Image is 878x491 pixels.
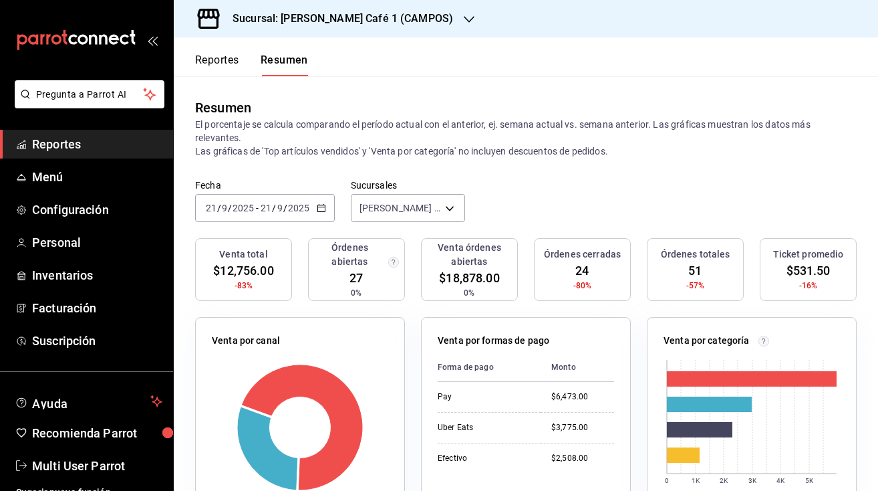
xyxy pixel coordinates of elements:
h3: Sucursal: [PERSON_NAME] Café 1 (CAMPOS) [222,11,453,27]
p: Venta por formas de pago [438,334,549,348]
h3: Órdenes cerradas [544,248,621,262]
button: Reportes [195,54,239,76]
h3: Venta órdenes abiertas [427,241,512,269]
span: Pregunta a Parrot AI [36,88,144,102]
span: Personal [32,233,162,252]
span: 0% [351,287,361,299]
input: ---- [232,203,255,213]
text: 4K [776,477,785,484]
text: 2K [720,477,728,484]
span: Recomienda Parrot [32,424,162,442]
span: 0% [464,287,474,299]
span: / [228,203,232,213]
span: Ayuda [32,393,145,409]
span: -80% [573,280,592,292]
span: Suscripción [32,332,162,350]
span: 24 [575,262,589,280]
span: -57% [686,280,705,292]
input: -- [205,203,217,213]
div: $2,508.00 [551,453,614,464]
span: Configuración [32,201,162,219]
text: 5K [805,477,814,484]
input: -- [221,203,228,213]
span: Multi User Parrot [32,457,162,475]
p: Venta por categoría [664,334,750,348]
span: 51 [688,262,702,280]
text: 1K [692,477,700,484]
label: Fecha [195,181,335,190]
h3: Venta total [219,248,267,262]
div: Pay [438,391,530,403]
span: Inventarios [32,266,162,284]
label: Sucursales [351,181,465,190]
p: Venta por canal [212,334,280,348]
span: / [272,203,276,213]
text: 0 [665,477,669,484]
span: Reportes [32,135,162,153]
div: Uber Eats [438,422,530,433]
div: navigation tabs [195,54,308,76]
div: Resumen [195,98,251,118]
span: -16% [799,280,818,292]
span: $18,878.00 [439,269,499,287]
div: $3,775.00 [551,422,614,433]
button: Pregunta a Parrot AI [15,80,164,108]
p: El porcentaje se calcula comparando el período actual con el anterior, ej. semana actual vs. sema... [195,118,857,158]
span: Menú [32,168,162,186]
a: Pregunta a Parrot AI [9,97,164,111]
button: Resumen [261,54,308,76]
span: -83% [235,280,253,292]
span: / [217,203,221,213]
div: $6,473.00 [551,391,614,403]
span: Facturación [32,299,162,317]
input: -- [277,203,283,213]
input: ---- [287,203,310,213]
h3: Ticket promedio [773,248,844,262]
h3: Órdenes totales [661,248,730,262]
span: - [256,203,259,213]
th: Forma de pago [438,353,541,382]
span: [PERSON_NAME] Café 1 (CAMPOS) [359,201,440,215]
input: -- [260,203,272,213]
span: / [283,203,287,213]
div: Efectivo [438,453,530,464]
button: open_drawer_menu [147,35,158,45]
span: $12,756.00 [213,262,273,280]
span: 27 [349,269,363,287]
span: $531.50 [786,262,831,280]
text: 3K [748,477,757,484]
h3: Órdenes abiertas [314,241,386,269]
th: Monto [541,353,614,382]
